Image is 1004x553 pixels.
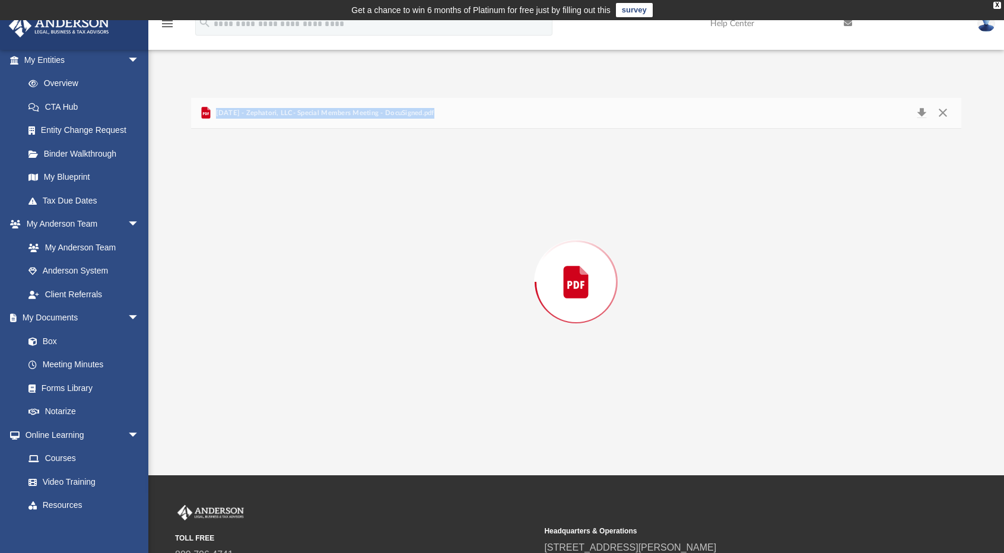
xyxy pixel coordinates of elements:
[175,505,246,520] img: Anderson Advisors Platinum Portal
[5,14,113,37] img: Anderson Advisors Platinum Portal
[8,212,151,236] a: My Anderson Teamarrow_drop_down
[993,2,1001,9] div: close
[17,142,157,166] a: Binder Walkthrough
[17,400,151,424] a: Notarize
[213,108,434,119] span: [DATE] - Zephatori, LLC- Special Members Meeting - DocuSigned.pdf
[932,105,954,122] button: Close
[17,236,145,259] a: My Anderson Team
[17,329,145,353] a: Box
[191,98,961,436] div: Preview
[17,494,151,517] a: Resources
[351,3,611,17] div: Get a chance to win 6 months of Platinum for free just by filling out this
[160,17,174,31] i: menu
[128,212,151,237] span: arrow_drop_down
[17,259,151,283] a: Anderson System
[911,105,932,122] button: Download
[128,306,151,330] span: arrow_drop_down
[17,447,151,471] a: Courses
[175,533,536,544] small: TOLL FREE
[17,470,145,494] a: Video Training
[616,3,653,17] a: survey
[17,119,157,142] a: Entity Change Request
[17,282,151,306] a: Client Referrals
[8,306,151,330] a: My Documentsarrow_drop_down
[977,15,995,32] img: User Pic
[17,353,151,377] a: Meeting Minutes
[160,23,174,31] a: menu
[17,95,157,119] a: CTA Hub
[198,16,211,29] i: search
[8,48,157,72] a: My Entitiesarrow_drop_down
[544,526,905,536] small: Headquarters & Operations
[17,376,145,400] a: Forms Library
[17,189,157,212] a: Tax Due Dates
[128,48,151,72] span: arrow_drop_down
[128,423,151,447] span: arrow_drop_down
[544,542,716,552] a: [STREET_ADDRESS][PERSON_NAME]
[17,72,157,96] a: Overview
[8,423,151,447] a: Online Learningarrow_drop_down
[17,166,151,189] a: My Blueprint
